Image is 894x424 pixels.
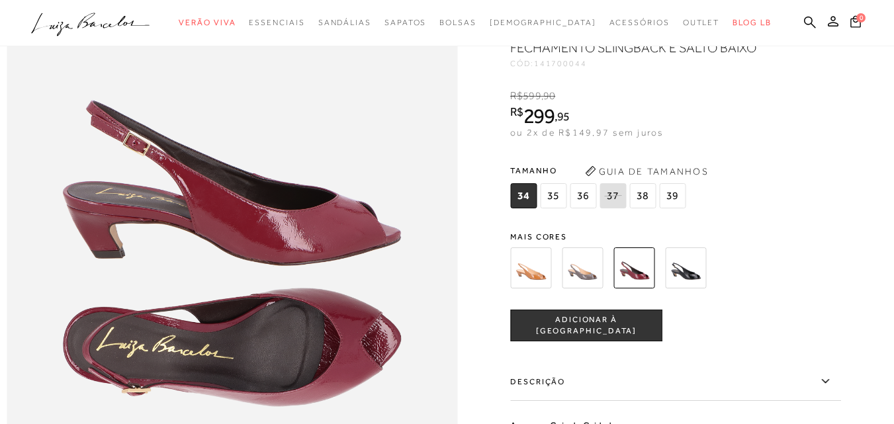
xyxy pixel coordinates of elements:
div: CÓD: [510,60,775,67]
img: SCARPIN PEEP TOE EM VERNIZ CINZA STORM FECHAMENTO SLINGBACK E SALTO BAIXO [562,247,603,288]
label: Descrição [510,362,841,401]
span: BLOG LB [733,18,771,27]
span: 299 [523,104,555,128]
a: categoryNavScreenReaderText [609,11,670,35]
span: 36 [570,183,596,208]
span: 95 [557,109,570,123]
span: 38 [629,183,656,208]
span: 37 [600,183,626,208]
i: R$ [510,106,523,118]
span: Sapatos [384,18,426,27]
a: categoryNavScreenReaderText [179,11,236,35]
span: 90 [543,90,555,102]
a: categoryNavScreenReaderText [249,11,304,35]
img: SCARPIN PEEP TOE EM VERNIZ PRETO FECHAMENTO SLINGBACK E SALTO BAIXO [665,247,706,288]
span: [DEMOGRAPHIC_DATA] [490,18,596,27]
span: Bolsas [439,18,476,27]
span: 141700044 [534,59,587,68]
a: categoryNavScreenReaderText [439,11,476,35]
button: 0 [846,15,865,32]
img: SCARPIN PEEP TOE EM VERNIZ CARAMELO FECHAMENTO SLINGBACK E SALTO BAIXO [510,247,551,288]
button: ADICIONAR À [GEOGRAPHIC_DATA] [510,310,662,341]
span: Mais cores [510,233,841,241]
span: Sandálias [318,18,371,27]
span: ou 2x de R$149,97 sem juros [510,127,663,138]
i: R$ [510,90,523,102]
span: Tamanho [510,161,689,181]
a: noSubCategoriesText [490,11,596,35]
span: 599 [523,90,541,102]
button: Guia de Tamanhos [580,161,713,182]
span: Acessórios [609,18,670,27]
a: categoryNavScreenReaderText [683,11,720,35]
span: Verão Viva [179,18,236,27]
i: , [541,90,556,102]
span: Essenciais [249,18,304,27]
a: categoryNavScreenReaderText [318,11,371,35]
span: Outlet [683,18,720,27]
span: 0 [856,13,866,22]
i: , [555,110,570,122]
span: 34 [510,183,537,208]
span: 39 [659,183,686,208]
span: 35 [540,183,566,208]
a: categoryNavScreenReaderText [384,11,426,35]
span: ADICIONAR À [GEOGRAPHIC_DATA] [511,314,662,337]
a: BLOG LB [733,11,771,35]
img: SCARPIN PEEP TOE EM VERNIZ MARSALA FECHAMENTO SLINGBACK E SALTO BAIXO [613,247,654,288]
